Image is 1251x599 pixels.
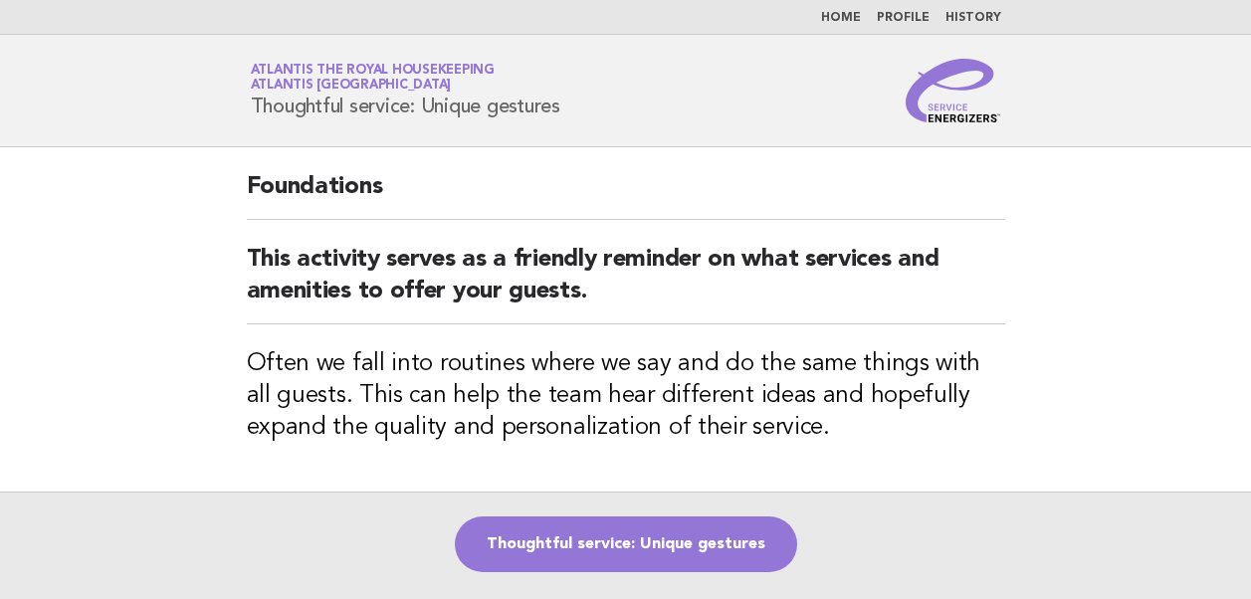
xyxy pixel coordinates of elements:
[247,244,1005,324] h2: This activity serves as a friendly reminder on what services and amenities to offer your guests.
[945,12,1001,24] a: History
[251,80,452,93] span: Atlantis [GEOGRAPHIC_DATA]
[251,65,560,116] h1: Thoughtful service: Unique gestures
[247,348,1005,444] h3: Often we fall into routines where we say and do the same things with all guests. This can help th...
[906,59,1001,122] img: Service Energizers
[821,12,861,24] a: Home
[251,64,495,92] a: Atlantis the Royal HousekeepingAtlantis [GEOGRAPHIC_DATA]
[877,12,930,24] a: Profile
[455,516,797,572] a: Thoughtful service: Unique gestures
[247,171,1005,220] h2: Foundations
